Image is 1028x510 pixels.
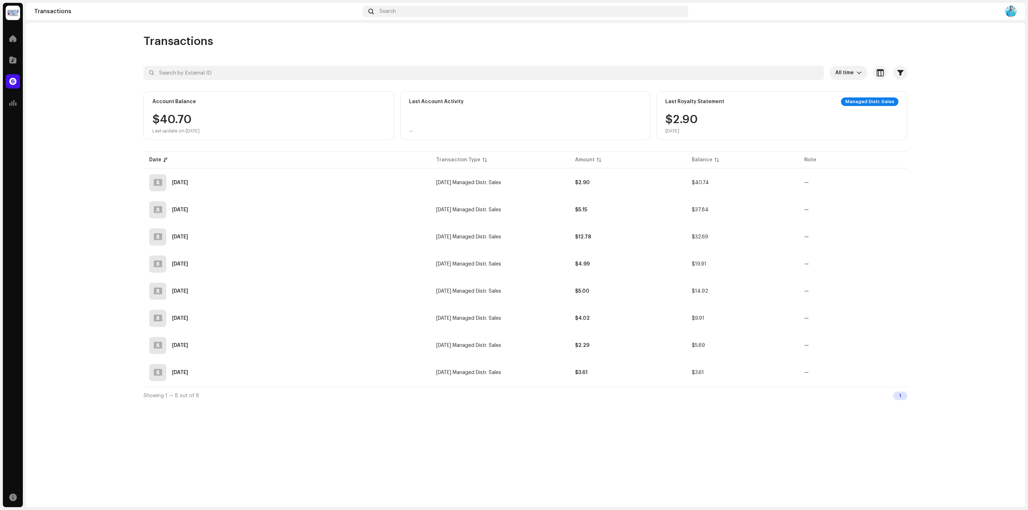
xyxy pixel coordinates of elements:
[575,343,589,348] strong: $2.29
[409,128,413,134] div: —
[436,316,501,321] span: Apr 2025 Managed Distr. Sales
[575,289,589,294] strong: $5.00
[436,343,501,348] span: Mar 2025 Managed Distr. Sales
[149,156,161,163] div: Date
[143,393,199,398] span: Showing 1 — 8 out of 8
[893,392,907,400] div: 1
[152,128,200,134] div: Last update on [DATE]
[804,180,809,185] re-a-table-badge: —
[34,9,360,14] div: Transactions
[575,370,588,375] strong: $3.61
[172,289,188,294] div: May 26, 2025
[804,370,809,375] re-a-table-badge: —
[172,343,188,348] div: Mar 31, 2025
[804,289,809,294] re-a-table-badge: —
[804,262,809,267] re-a-table-badge: —
[436,180,501,185] span: Sep 2025 Managed Distr. Sales
[436,370,501,375] span: Feb 2025 Managed Distr. Sales
[172,180,188,185] div: Oct 1, 2025
[172,262,188,267] div: Jun 29, 2025
[575,180,590,185] strong: $2.90
[804,207,809,212] re-a-table-badge: —
[575,234,591,239] strong: $12.78
[575,262,590,267] strong: $4.99
[172,370,188,375] div: Feb 22, 2025
[692,370,704,375] span: $3.61
[692,316,704,321] span: $9.91
[692,289,708,294] span: $14.92
[436,234,501,239] span: Jul 2025 Managed Distr. Sales
[143,34,213,49] span: Transactions
[841,97,898,106] div: Managed Distr. Sales
[692,180,709,185] span: $40.74
[857,66,862,80] div: dropdown trigger
[6,6,20,20] img: 002d0b7e-39bb-449f-ae97-086db32edbb7
[172,207,188,212] div: Sep 1, 2025
[835,66,857,80] span: All time
[804,234,809,239] re-a-table-badge: —
[692,234,708,239] span: $32.69
[692,207,709,212] span: $37.84
[575,207,587,212] strong: $5.15
[409,99,464,105] div: Last Account Activity
[172,316,188,321] div: Apr 29, 2025
[1005,6,1017,17] img: a9df5671-9d10-4ae1-ad87-6ce714b79f4d
[692,262,706,267] span: $19.91
[804,343,809,348] re-a-table-badge: —
[804,316,809,321] re-a-table-badge: —
[143,66,824,80] input: Search by External ID
[575,316,590,321] strong: $4.02
[172,234,188,239] div: Jul 31, 2025
[436,262,501,267] span: Jun 2025 Managed Distr. Sales
[575,156,595,163] div: Amount
[665,128,698,134] div: [DATE]
[436,156,480,163] div: Transaction Type
[665,99,724,105] div: Last Royalty Statement
[436,207,501,212] span: Aug 2025 Managed Distr. Sales
[379,9,396,14] span: Search
[436,289,501,294] span: May 2025 Managed Distr. Sales
[692,343,705,348] span: $5.89
[152,99,196,105] div: Account Balance
[692,156,712,163] div: Balance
